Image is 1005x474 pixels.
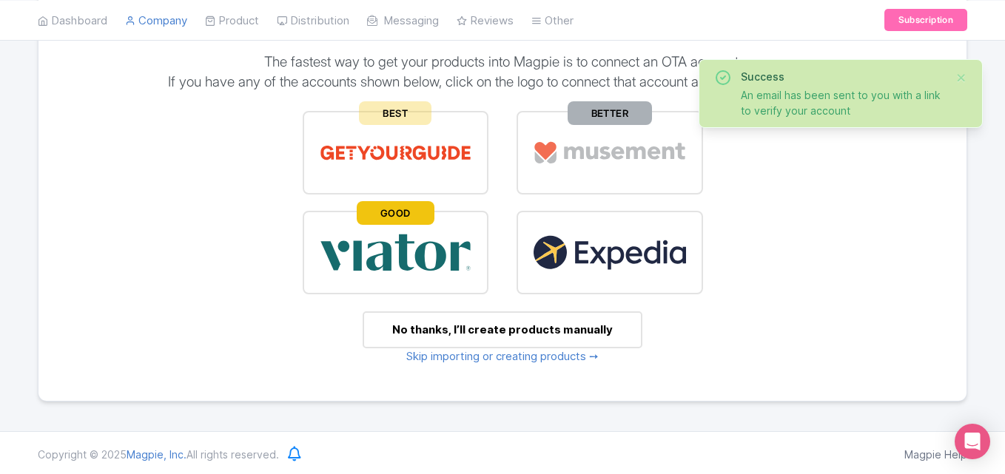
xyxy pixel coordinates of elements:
[741,87,944,118] div: An email has been sent to you with a link to verify your account
[357,201,434,225] span: GOOD
[363,311,642,349] a: No thanks, I’ll create products manually
[319,227,473,278] img: viator-e2bf771eb72f7a6029a5edfbb081213a.svg
[319,127,473,178] img: get_your_guide-5a6366678479520ec94e3f9d2b9f304b.svg
[568,101,652,125] span: BETTER
[359,101,431,125] span: BEST
[29,447,288,462] div: Copyright © 2025 All rights reserved.
[56,53,949,72] p: The fastest way to get your products into Magpie is to connect an OTA account.
[533,127,687,178] img: musement-dad6797fd076d4ac540800b229e01643.svg
[289,106,503,200] a: BEST
[127,448,186,461] span: Magpie, Inc.
[904,448,967,461] a: Magpie Help
[289,206,503,299] a: GOOD
[56,72,949,92] p: If you have any of the accounts shown below, click on the logo to connect that account and import...
[502,106,717,200] a: BETTER
[406,349,599,363] a: Skip importing or creating products ➙
[741,69,944,84] div: Success
[533,227,687,278] img: expedia22-01-93867e2ff94c7cd37d965f09d456db68.svg
[955,424,990,459] div: Open Intercom Messenger
[955,69,967,87] button: Close
[884,9,967,31] a: Subscription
